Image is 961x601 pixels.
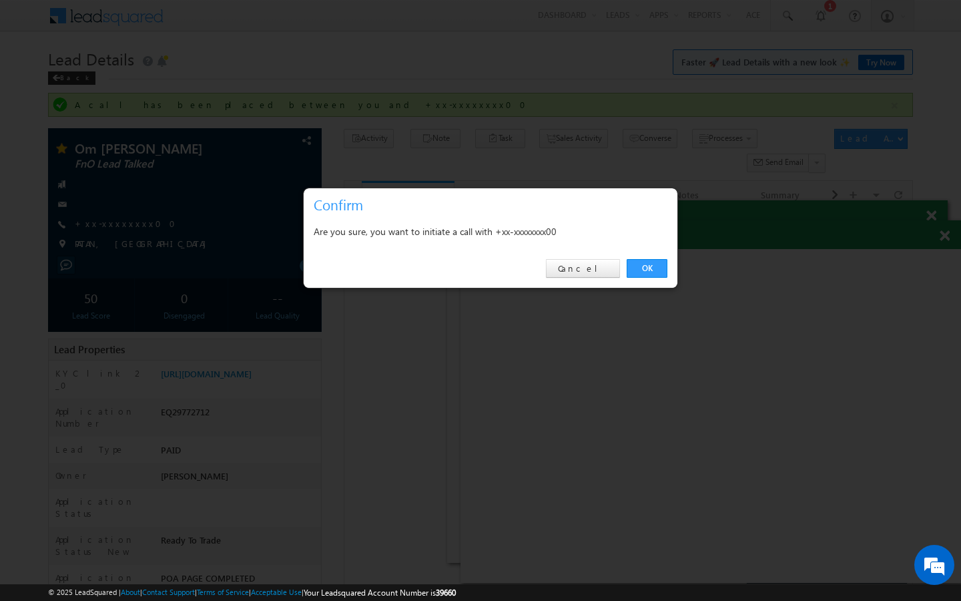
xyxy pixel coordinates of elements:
[121,588,140,596] a: About
[197,588,249,596] a: Terms of Service
[142,588,195,596] a: Contact Support
[627,259,667,278] a: OK
[304,588,456,598] span: Your Leadsquared Account Number is
[314,223,667,240] div: Are you sure, you want to initiate a call with +xx-xxxxxxxx00
[436,588,456,598] span: 39660
[48,586,456,599] span: © 2025 LeadSquared | | | | |
[546,259,620,278] a: Cancel
[314,193,673,216] h3: Confirm
[251,588,302,596] a: Acceptable Use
